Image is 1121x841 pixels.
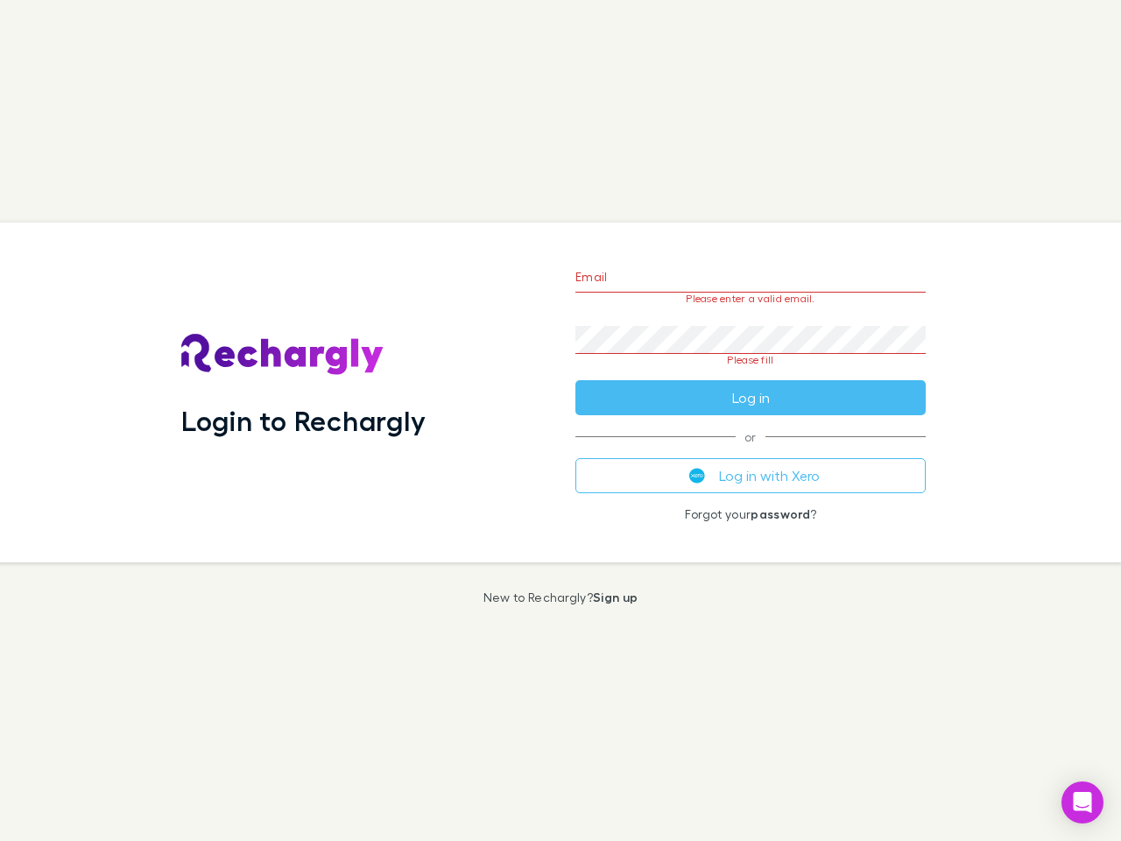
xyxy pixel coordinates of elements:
img: Xero's logo [689,468,705,484]
p: Forgot your ? [575,507,926,521]
button: Log in [575,380,926,415]
a: password [751,506,810,521]
button: Log in with Xero [575,458,926,493]
p: New to Rechargly? [483,590,638,604]
img: Rechargly's Logo [181,334,384,376]
a: Sign up [593,590,638,604]
h1: Login to Rechargly [181,404,426,437]
p: Please fill [575,354,926,366]
div: Open Intercom Messenger [1061,781,1103,823]
p: Please enter a valid email. [575,293,926,305]
span: or [575,436,926,437]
